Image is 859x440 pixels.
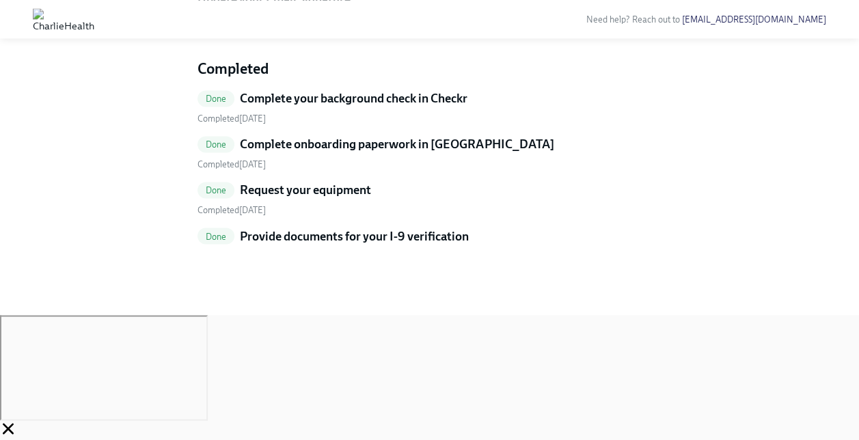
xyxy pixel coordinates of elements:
[197,182,662,217] a: DoneRequest your equipment Completed[DATE]
[33,8,94,30] img: CharlieHealth
[197,59,662,79] h4: Completed
[240,182,371,198] h5: Request your equipment
[197,139,235,150] span: Done
[197,90,662,125] a: DoneComplete your background check in Checkr Completed[DATE]
[240,136,554,152] h5: Complete onboarding paperwork in [GEOGRAPHIC_DATA]
[197,185,235,195] span: Done
[586,14,826,25] span: Need help? Reach out to
[197,159,266,169] span: Completed [DATE]
[240,228,469,244] h5: Provide documents for your I-9 verification
[682,14,826,25] a: [EMAIL_ADDRESS][DOMAIN_NAME]
[197,228,662,249] a: DoneProvide documents for your I-9 verification
[197,205,266,215] span: Wednesday, September 24th 2025, 2:59 pm
[240,90,467,107] h5: Complete your background check in Checkr
[197,231,235,241] span: Done
[197,94,235,104] span: Done
[197,136,662,171] a: DoneComplete onboarding paperwork in [GEOGRAPHIC_DATA] Completed[DATE]
[197,113,266,124] span: Wednesday, September 17th 2025, 9:33 pm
